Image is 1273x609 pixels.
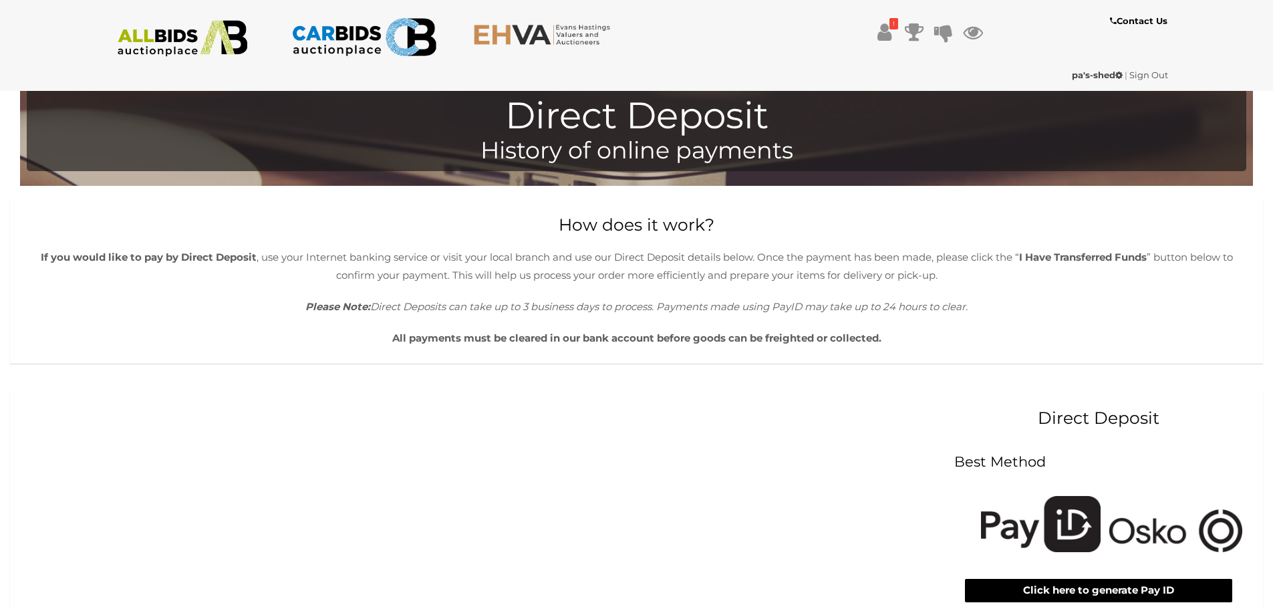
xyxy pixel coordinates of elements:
[291,13,436,61] img: CARBIDS.com.au
[33,96,1240,136] h1: Direct Deposit
[392,332,881,344] b: All payments must be cleared in our bank account before goods can be freighted or collected.
[1129,70,1168,80] a: Sign Out
[875,20,895,44] a: !
[33,138,1240,164] h4: History of online payments
[1110,15,1167,26] b: Contact Us
[954,409,1242,428] h2: Direct Deposit
[27,248,1246,284] p: , use your Internet banking service or visit your local branch and use our Direct Deposit details...
[110,20,255,57] img: ALLBIDS.com.au
[1019,251,1147,263] b: I Have Transferred Funds
[965,579,1232,602] button: Click here to generate Pay ID
[968,483,1256,566] img: Pay using PayID or Osko
[1125,70,1127,80] span: |
[889,18,898,29] i: !
[13,216,1260,235] h2: How does it work?
[41,251,257,263] b: If you would like to pay by Direct Deposit
[305,300,968,313] i: Direct Deposits can take up to 3 business days to process. Payments made using PayID may take up ...
[473,23,618,45] img: EHVA.com.au
[1072,70,1123,80] strong: pa's-shed
[305,300,370,313] b: Please Note:
[1072,70,1125,80] a: pa's-shed
[954,454,1242,469] h3: Best Method
[1110,13,1171,29] a: Contact Us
